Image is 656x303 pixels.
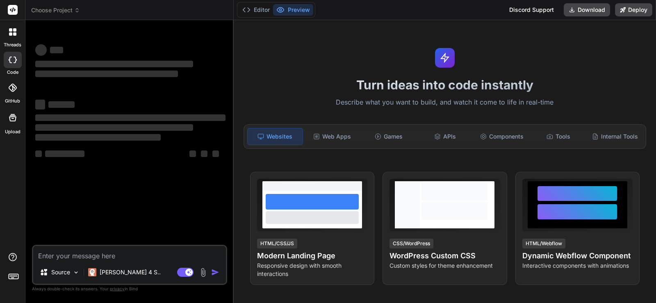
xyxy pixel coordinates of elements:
[50,47,63,53] span: ‌
[35,100,45,109] span: ‌
[615,3,652,16] button: Deploy
[73,269,80,276] img: Pick Models
[198,268,208,277] img: attachment
[239,77,651,92] h1: Turn ideas into code instantly
[239,97,651,108] p: Describe what you want to build, and watch it come to life in real-time
[32,285,227,293] p: Always double-check its answers. Your in Bind
[504,3,559,16] div: Discord Support
[35,61,193,67] span: ‌
[35,150,42,157] span: ‌
[211,268,219,276] img: icon
[201,150,207,157] span: ‌
[239,4,273,16] button: Editor
[31,6,80,14] span: Choose Project
[522,262,633,270] p: Interactive components with animations
[389,262,500,270] p: Custom styles for theme enhancement
[212,150,219,157] span: ‌
[100,268,161,276] p: [PERSON_NAME] 4 S..
[110,286,125,291] span: privacy
[5,98,20,105] label: GitHub
[531,128,586,145] div: Tools
[361,128,416,145] div: Games
[45,150,84,157] span: ‌
[257,239,297,248] div: HTML/CSS/JS
[189,150,196,157] span: ‌
[4,41,21,48] label: threads
[418,128,473,145] div: APIs
[247,128,303,145] div: Websites
[389,239,433,248] div: CSS/WordPress
[51,268,70,276] p: Source
[48,101,75,108] span: ‌
[35,71,178,77] span: ‌
[273,4,313,16] button: Preview
[35,114,225,121] span: ‌
[35,134,161,141] span: ‌
[257,262,367,278] p: Responsive design with smooth interactions
[389,250,500,262] h4: WordPress Custom CSS
[5,128,20,135] label: Upload
[35,44,47,56] span: ‌
[35,124,193,131] span: ‌
[88,268,96,276] img: Claude 4 Sonnet
[564,3,610,16] button: Download
[257,250,367,262] h4: Modern Landing Page
[522,239,565,248] div: HTML/Webflow
[7,69,18,76] label: code
[588,128,642,145] div: Internal Tools
[305,128,360,145] div: Web Apps
[522,250,633,262] h4: Dynamic Webflow Component
[474,128,529,145] div: Components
